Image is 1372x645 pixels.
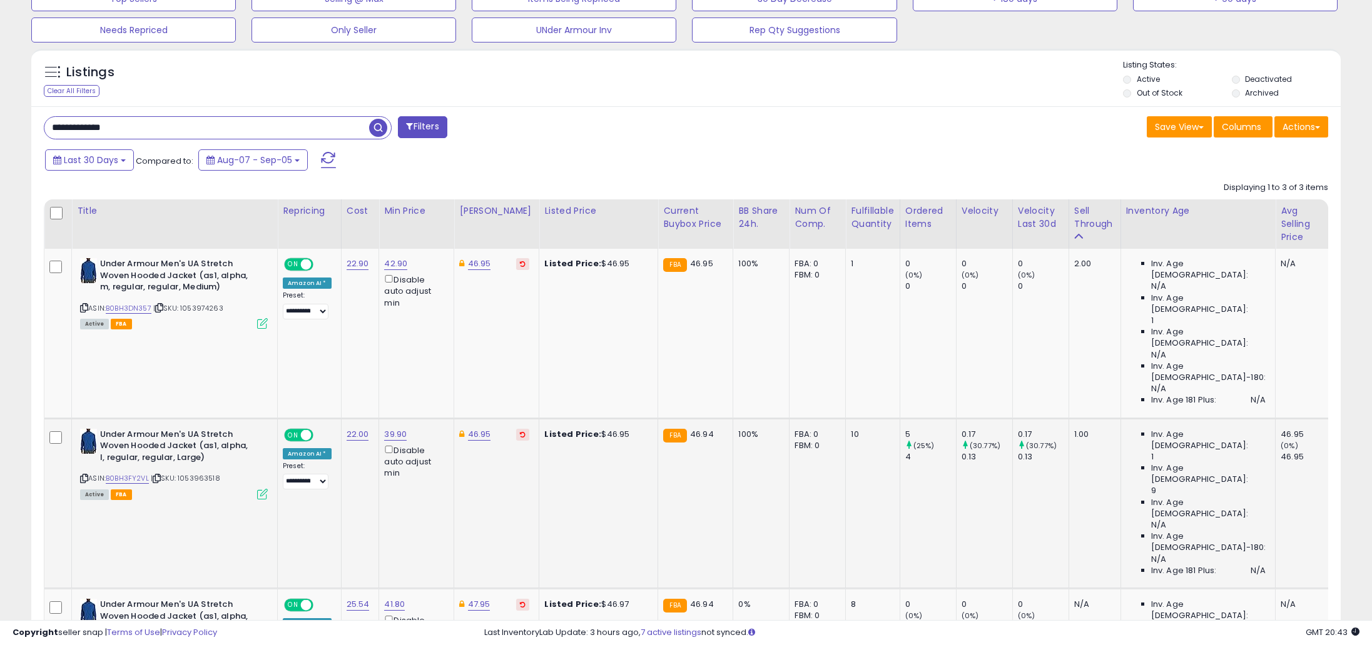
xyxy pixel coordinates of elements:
span: | SKU: 1053963518 [151,473,220,483]
div: Clear All Filters [44,85,99,97]
div: 4 [905,451,956,462]
div: Amazon AI * [283,277,332,289]
a: 42.90 [384,257,407,270]
strong: Copyright [13,626,58,638]
span: Inv. Age [DEMOGRAPHIC_DATA]: [1151,292,1266,315]
div: Avg Selling Price [1281,204,1326,244]
b: Under Armour Men's UA Stretch Woven Hooded Jacket (as1, alpha, l, regular, regular, Large) [100,599,252,637]
span: 1 [1151,315,1154,326]
span: All listings currently available for purchase on Amazon [80,489,109,500]
small: (0%) [905,611,923,621]
span: Inv. Age [DEMOGRAPHIC_DATA]: [1151,429,1266,451]
div: 10 [851,429,890,440]
div: Min Price [384,204,449,217]
b: Listed Price: [544,598,601,610]
div: [PERSON_NAME] [459,204,534,217]
a: Privacy Policy [162,626,217,638]
div: 0 [1018,258,1069,269]
div: Amazon AI * [283,618,332,629]
div: 0 [905,599,956,610]
div: 0.13 [962,451,1012,462]
small: (0%) [905,270,923,280]
img: 41nYnlvxF-L._SL40_.jpg [80,429,97,454]
div: 0% [738,599,780,610]
div: Current Buybox Price [663,204,728,231]
p: Listing States: [1123,59,1341,71]
div: Disable auto adjust min [384,272,444,309]
div: 46.95 [1281,451,1331,462]
span: Columns [1222,121,1261,133]
div: 0.17 [962,429,1012,440]
a: 22.00 [347,428,369,441]
span: Inv. Age [DEMOGRAPHIC_DATA]-180: [1151,531,1266,553]
button: Filters [398,116,447,138]
span: ON [285,259,301,270]
div: $46.95 [544,429,648,440]
div: 0 [962,281,1012,292]
span: N/A [1151,383,1166,394]
img: 41nYnlvxF-L._SL40_.jpg [80,599,97,624]
label: Out of Stock [1137,87,1182,98]
button: Save View [1147,116,1212,137]
b: Under Armour Men's UA Stretch Woven Hooded Jacket (as1, alpha, l, regular, regular, Large) [100,429,252,467]
div: Inventory Age [1126,204,1270,217]
div: 1 [851,258,890,269]
div: Cost [347,204,374,217]
div: BB Share 24h. [738,204,784,231]
span: FBA [111,489,132,500]
a: 46.95 [468,257,491,270]
small: (30.77%) [1026,441,1057,451]
b: Listed Price: [544,257,601,269]
h5: Listings [66,64,114,81]
button: Columns [1214,116,1273,137]
label: Archived [1245,87,1279,98]
a: 41.80 [384,598,405,611]
span: | SKU: 1053974263 [153,303,223,313]
div: FBM: 0 [795,610,836,621]
div: ASIN: [80,258,268,327]
small: (0%) [962,611,979,621]
span: 46.94 [690,598,714,610]
small: (0%) [1281,441,1298,451]
span: Inv. Age [DEMOGRAPHIC_DATA]: [1151,599,1266,621]
div: 5 [905,429,956,440]
div: Ordered Items [905,204,951,231]
a: 7 active listings [641,626,701,638]
span: 1 [1151,451,1154,462]
span: OFF [312,429,332,440]
span: N/A [1151,281,1166,292]
button: Rep Qty Suggestions [692,17,897,42]
button: Actions [1274,116,1328,137]
button: Last 30 Days [45,149,134,171]
div: N/A [1281,599,1322,610]
div: Amazon AI * [283,448,332,459]
div: 8 [851,599,890,610]
div: FBM: 0 [795,440,836,451]
a: 46.95 [468,428,491,441]
div: Repricing [283,204,336,217]
div: 100% [738,429,780,440]
small: FBA [663,599,686,612]
span: Aug-07 - Sep-05 [217,154,292,166]
span: N/A [1251,565,1266,576]
span: ON [285,600,301,611]
div: FBA: 0 [795,429,836,440]
div: Preset: [283,291,332,319]
span: Inv. Age 181 Plus: [1151,565,1217,576]
span: Inv. Age [DEMOGRAPHIC_DATA]: [1151,258,1266,281]
small: (0%) [1018,270,1035,280]
div: 2.00 [1074,258,1111,269]
a: 22.90 [347,257,369,270]
div: 0 [1018,281,1069,292]
div: Title [77,204,272,217]
div: $46.97 [544,599,648,610]
div: Displaying 1 to 3 of 3 items [1224,182,1328,194]
div: Last InventoryLab Update: 3 hours ago, not synced. [484,627,1359,639]
div: FBM: 0 [795,269,836,281]
div: 0 [905,281,956,292]
span: 9 [1151,485,1156,496]
div: 100% [738,258,780,269]
div: FBA: 0 [795,599,836,610]
span: Inv. Age [DEMOGRAPHIC_DATA]: [1151,462,1266,485]
img: 41nYnlvxF-L._SL40_.jpg [80,258,97,283]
